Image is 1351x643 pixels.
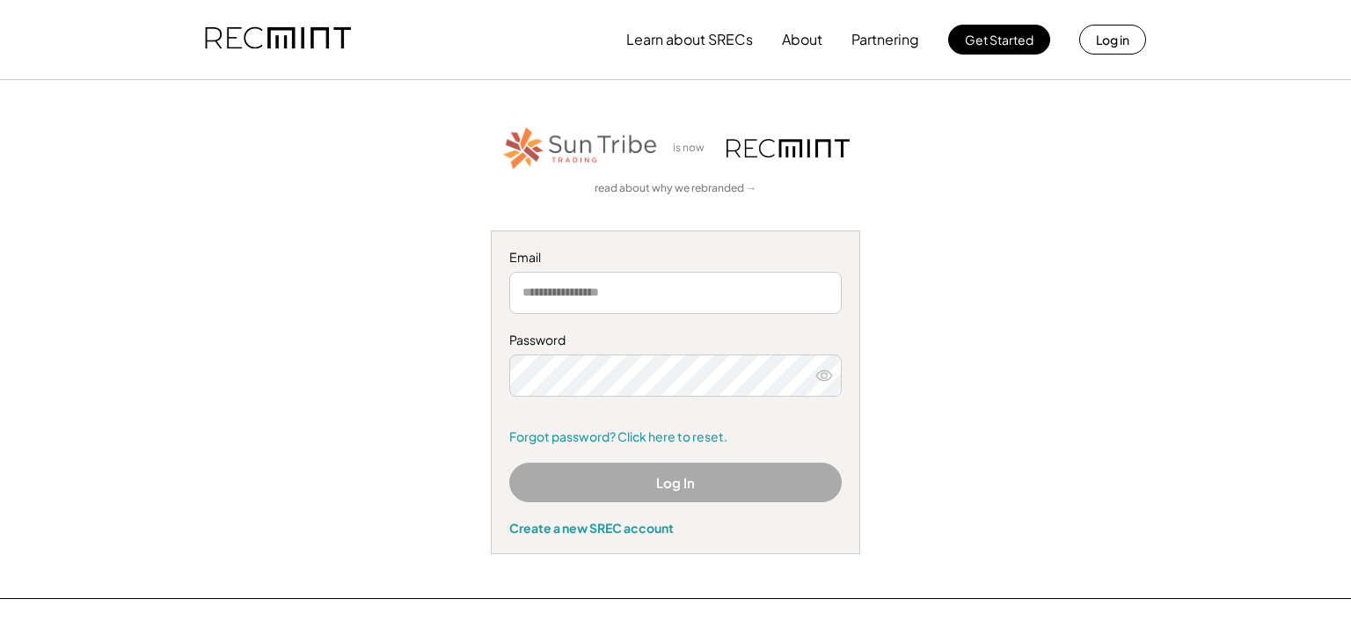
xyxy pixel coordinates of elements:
button: Get Started [948,25,1050,55]
img: recmint-logotype%403x.png [727,139,850,157]
img: STT_Horizontal_Logo%2B-%2BColor.png [501,124,660,172]
button: Partnering [851,22,919,57]
button: About [782,22,822,57]
a: read about why we rebranded → [595,181,756,196]
img: recmint-logotype%403x.png [205,10,351,69]
div: is now [668,141,718,156]
div: Email [509,249,842,267]
a: Forgot password? Click here to reset. [509,428,842,446]
button: Log in [1079,25,1146,55]
button: Log In [509,463,842,502]
button: Learn about SRECs [626,22,753,57]
div: Create a new SREC account [509,520,842,536]
div: Password [509,332,842,349]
